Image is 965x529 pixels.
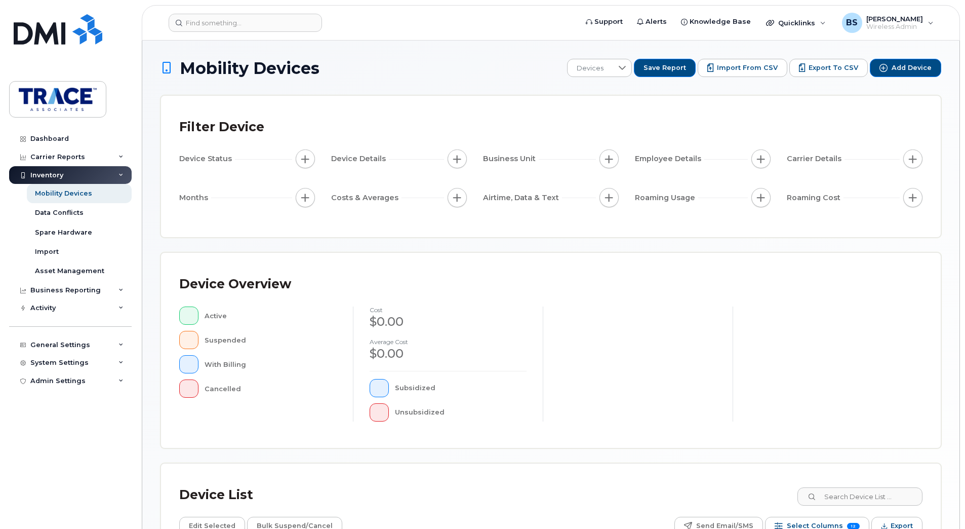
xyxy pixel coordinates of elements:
span: Months [179,193,211,203]
div: Device List [179,482,253,508]
span: Roaming Usage [635,193,698,203]
div: Filter Device [179,114,264,140]
button: Import from CSV [698,59,787,77]
span: Save Report [644,63,686,72]
button: Export to CSV [789,59,868,77]
span: Device Details [331,154,389,164]
h4: Average cost [370,338,527,345]
div: Suspended [205,331,337,349]
span: Employee Details [635,154,704,164]
input: Search Device List ... [797,487,922,506]
span: Export to CSV [809,63,858,72]
div: With Billing [205,355,337,373]
div: Active [205,307,337,325]
span: Mobility Devices [180,59,319,77]
span: Carrier Details [787,154,845,164]
button: Add Device [870,59,941,77]
span: Devices [568,59,613,78]
span: Roaming Cost [787,193,843,203]
span: Import from CSV [717,63,778,72]
div: Device Overview [179,271,291,297]
span: Airtime, Data & Text [483,193,562,203]
div: $0.00 [370,345,527,362]
button: Save Report [634,59,696,77]
div: Unsubsidized [395,403,527,422]
div: Subsidized [395,379,527,397]
div: Cancelled [205,380,337,398]
span: Business Unit [483,154,539,164]
div: $0.00 [370,313,527,330]
span: Device Status [179,154,235,164]
span: Add Device [892,63,932,72]
h4: cost [370,307,527,313]
span: Costs & Averages [331,193,401,203]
